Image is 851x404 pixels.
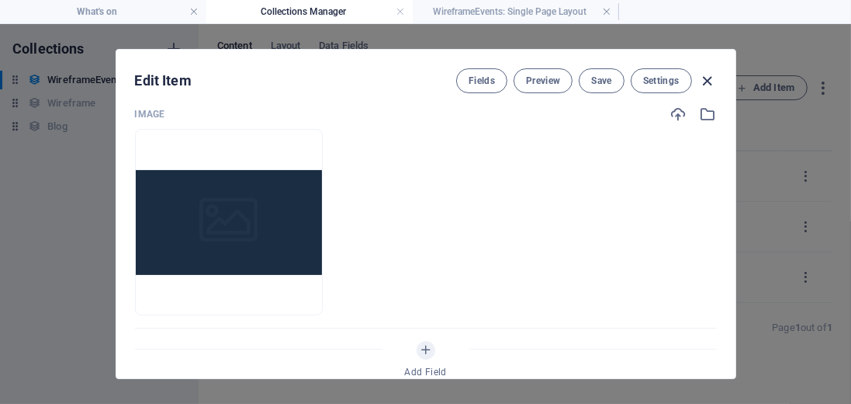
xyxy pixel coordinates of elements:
[643,75,680,87] span: Settings
[526,75,560,87] span: Preview
[417,341,435,360] button: Add Field
[206,3,413,20] h4: Collections Manager
[136,170,322,275] img: background-image.jpg
[631,68,692,93] button: Settings
[579,68,624,93] button: Save
[514,68,573,93] button: Preview
[456,68,507,93] button: Fields
[700,106,717,123] i: Select from file manager or stock photos
[404,366,447,378] span: Add Field
[469,75,495,87] span: Fields
[591,75,611,87] span: Save
[413,3,619,20] h4: WireframeEvents: Single Page Layout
